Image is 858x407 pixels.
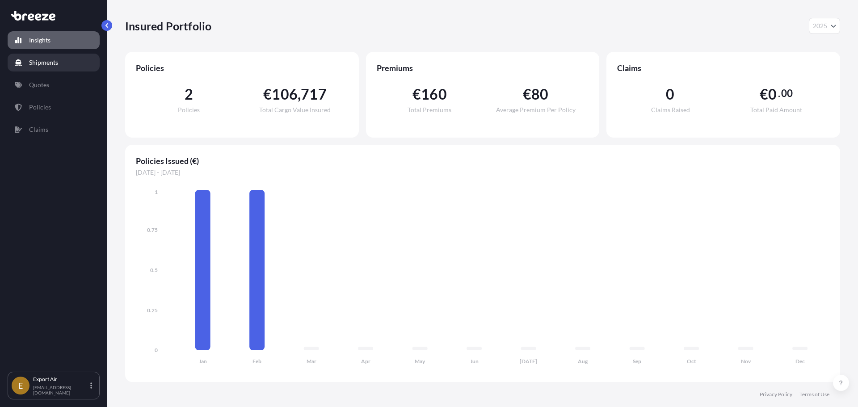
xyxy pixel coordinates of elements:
[760,391,792,398] a: Privacy Policy
[750,107,802,113] span: Total Paid Amount
[781,90,793,97] span: 00
[687,358,696,365] tspan: Oct
[125,19,211,33] p: Insured Portfolio
[33,385,88,395] p: [EMAIL_ADDRESS][DOMAIN_NAME]
[18,381,23,390] span: E
[147,227,158,233] tspan: 0.75
[136,168,829,177] span: [DATE] - [DATE]
[768,87,777,101] span: 0
[29,103,51,112] p: Policies
[795,358,805,365] tspan: Dec
[155,347,158,353] tspan: 0
[150,267,158,273] tspan: 0.5
[263,87,272,101] span: €
[178,107,200,113] span: Policies
[307,358,316,365] tspan: Mar
[470,358,479,365] tspan: Jun
[813,21,827,30] span: 2025
[29,125,48,134] p: Claims
[578,358,588,365] tspan: Aug
[520,358,537,365] tspan: [DATE]
[496,107,576,113] span: Average Premium Per Policy
[199,358,207,365] tspan: Jan
[633,358,641,365] tspan: Sep
[8,76,100,94] a: Quotes
[760,87,768,101] span: €
[421,87,447,101] span: 160
[298,87,301,101] span: ,
[29,36,50,45] p: Insights
[809,18,840,34] button: Year Selector
[301,87,327,101] span: 717
[8,98,100,116] a: Policies
[8,121,100,138] a: Claims
[136,63,348,73] span: Policies
[666,87,674,101] span: 0
[651,107,690,113] span: Claims Raised
[531,87,548,101] span: 80
[272,87,298,101] span: 106
[415,358,425,365] tspan: May
[33,376,88,383] p: Export Air
[8,54,100,71] a: Shipments
[523,87,531,101] span: €
[29,80,49,89] p: Quotes
[185,87,193,101] span: 2
[361,358,370,365] tspan: Apr
[778,90,780,97] span: .
[412,87,421,101] span: €
[8,31,100,49] a: Insights
[29,58,58,67] p: Shipments
[741,358,751,365] tspan: Nov
[259,107,331,113] span: Total Cargo Value Insured
[147,307,158,314] tspan: 0.25
[136,155,829,166] span: Policies Issued (€)
[155,189,158,195] tspan: 1
[377,63,589,73] span: Premiums
[617,63,829,73] span: Claims
[252,358,261,365] tspan: Feb
[799,391,829,398] a: Terms of Use
[408,107,451,113] span: Total Premiums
